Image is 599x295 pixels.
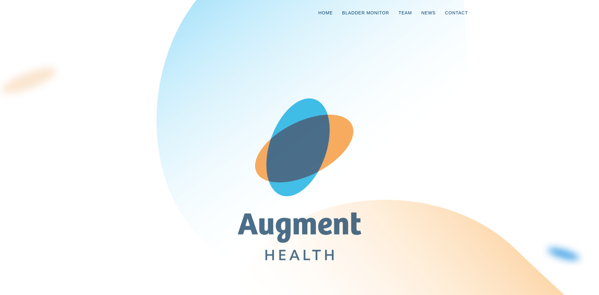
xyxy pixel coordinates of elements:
a: Bladder Monitor [338,2,394,23]
a: Home [314,2,338,23]
a: Contact [440,2,473,23]
img: AugmentHealth_FullColor_Transparent.png [233,56,366,219]
a: Learn More [271,232,329,247]
a: Team [394,2,416,23]
a: News [416,2,440,23]
img: logo [126,10,151,17]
